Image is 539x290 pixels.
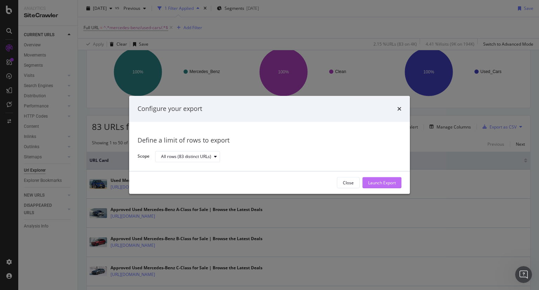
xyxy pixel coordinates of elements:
[362,177,401,189] button: Launch Export
[138,104,202,113] div: Configure your export
[397,104,401,113] div: times
[155,151,220,162] button: All rows (83 distinct URLs)
[138,153,149,161] label: Scope
[161,154,211,159] div: All rows (83 distinct URLs)
[343,180,354,186] div: Close
[129,96,410,194] div: modal
[368,180,396,186] div: Launch Export
[337,177,360,189] button: Close
[138,136,401,145] div: Define a limit of rows to export
[515,266,532,283] iframe: Intercom live chat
